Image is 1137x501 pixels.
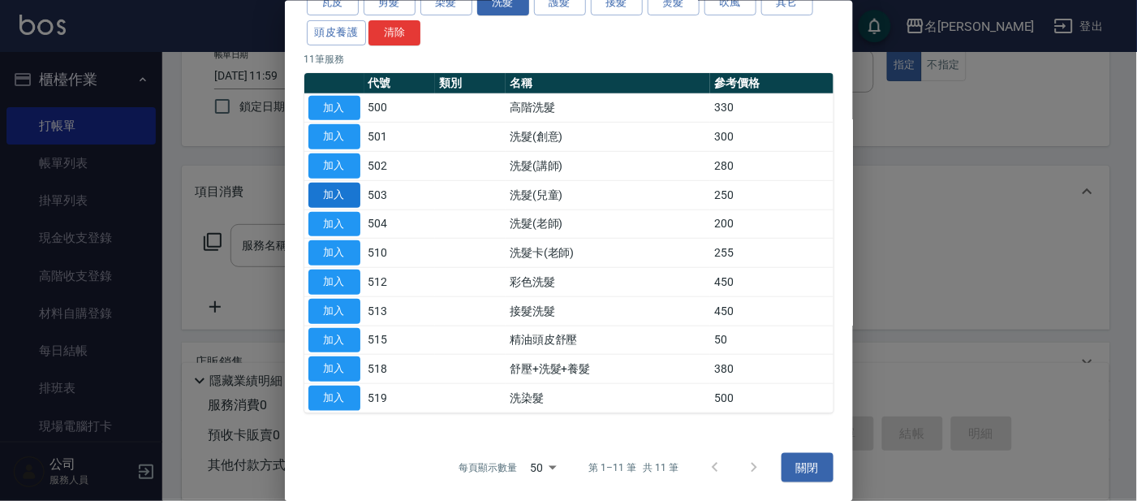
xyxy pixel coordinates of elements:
td: 洗髮(兒童) [506,180,710,209]
button: 頭皮養護 [307,19,367,45]
td: 500 [710,383,833,412]
td: 255 [710,238,833,267]
td: 510 [364,238,435,267]
td: 515 [364,326,435,355]
td: 504 [364,209,435,239]
td: 330 [710,93,833,123]
td: 洗髮(講師) [506,151,710,180]
td: 300 [710,122,833,151]
td: 450 [710,267,833,296]
p: 11 筆服務 [304,51,833,66]
th: 參考價格 [710,72,833,93]
td: 500 [364,93,435,123]
td: 380 [710,354,833,383]
button: 加入 [308,211,360,236]
button: 清除 [368,19,420,45]
td: 519 [364,383,435,412]
button: 加入 [308,240,360,266]
button: 加入 [308,327,360,352]
td: 250 [710,180,833,209]
th: 類別 [435,72,506,93]
td: 高階洗髮 [506,93,710,123]
td: 200 [710,209,833,239]
button: 加入 [308,386,360,411]
button: 加入 [308,95,360,120]
td: 洗髮卡(老師) [506,238,710,267]
td: 洗染髮 [506,383,710,412]
td: 洗髮(創意) [506,122,710,151]
p: 每頁顯示數量 [459,460,517,474]
th: 名稱 [506,72,710,93]
td: 精油頭皮舒壓 [506,326,710,355]
p: 第 1–11 筆 共 11 筆 [588,460,678,474]
td: 450 [710,296,833,326]
td: 280 [710,151,833,180]
div: 50 [523,445,562,489]
td: 502 [364,151,435,180]
button: 加入 [308,270,360,295]
td: 彩色洗髮 [506,267,710,296]
td: 513 [364,296,435,326]
td: 518 [364,354,435,383]
button: 加入 [308,298,360,323]
button: 關閉 [782,452,833,482]
td: 512 [364,267,435,296]
th: 代號 [364,72,435,93]
button: 加入 [308,153,360,179]
td: 50 [710,326,833,355]
button: 加入 [308,124,360,149]
td: 舒壓+洗髮+養髮 [506,354,710,383]
button: 加入 [308,182,360,207]
td: 洗髮(老師) [506,209,710,239]
td: 503 [364,180,435,209]
td: 接髮洗髮 [506,296,710,326]
button: 加入 [308,356,360,382]
td: 501 [364,122,435,151]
